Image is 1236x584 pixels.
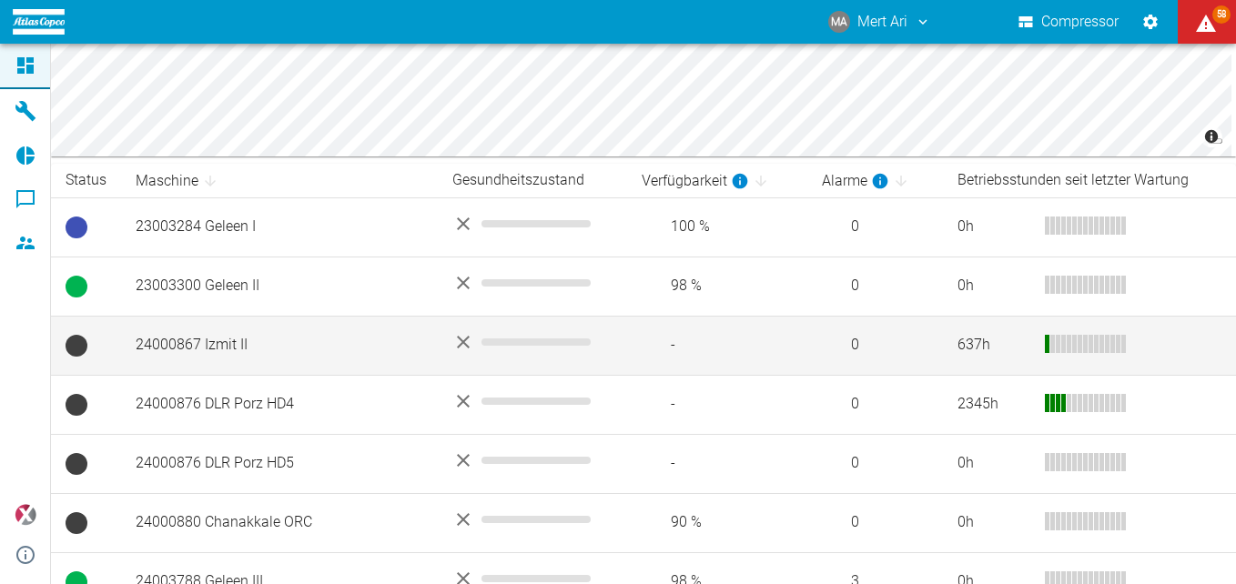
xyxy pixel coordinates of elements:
[822,394,928,415] span: 0
[121,197,438,257] td: 23003284 Geleen I
[822,216,928,237] span: 0
[1212,5,1231,24] span: 58
[66,512,87,534] span: Keine Daten
[452,272,612,294] div: No data
[826,5,934,38] button: mert.ari@atlascopco.com
[943,164,1236,197] th: Betriebsstunden seit letzter Wartung
[957,335,1030,356] div: 637 h
[13,9,65,34] img: logo
[438,164,626,197] th: Gesundheitszustand
[642,216,793,237] span: 100 %
[121,257,438,316] td: 23003300 Geleen II
[121,316,438,375] td: 24000867 Izmit II
[1015,5,1123,38] button: Compressor
[822,335,928,356] span: 0
[957,512,1030,533] div: 0 h
[66,453,87,475] span: Keine Daten
[51,164,121,197] th: Status
[828,11,850,33] div: MA
[66,335,87,357] span: Keine Daten
[452,390,612,412] div: No data
[121,375,438,434] td: 24000876 DLR Porz HD4
[121,434,438,493] td: 24000876 DLR Porz HD5
[66,394,87,416] span: Keine Daten
[1134,5,1167,38] button: Einstellungen
[452,213,612,235] div: No data
[642,335,793,356] span: -
[957,216,1030,237] div: 0 h
[957,394,1030,415] div: 2345 h
[66,216,87,238] span: Betriebsbereit
[642,276,793,297] span: 98 %
[15,504,36,526] img: Xplore Logo
[642,394,793,415] span: -
[822,276,928,297] span: 0
[452,331,612,353] div: No data
[822,512,928,533] span: 0
[642,170,749,192] div: berechnet für die letzten 7 Tage
[957,453,1030,474] div: 0 h
[136,170,222,192] span: Maschine
[642,453,793,474] span: -
[452,449,612,471] div: No data
[452,508,612,530] div: No data
[822,453,928,474] span: 0
[66,276,87,297] span: Betrieb
[822,170,889,192] div: berechnet für die letzten 7 Tage
[957,276,1030,297] div: 0 h
[642,512,793,533] span: 90 %
[121,493,438,552] td: 24000880 Chanakkale ORC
